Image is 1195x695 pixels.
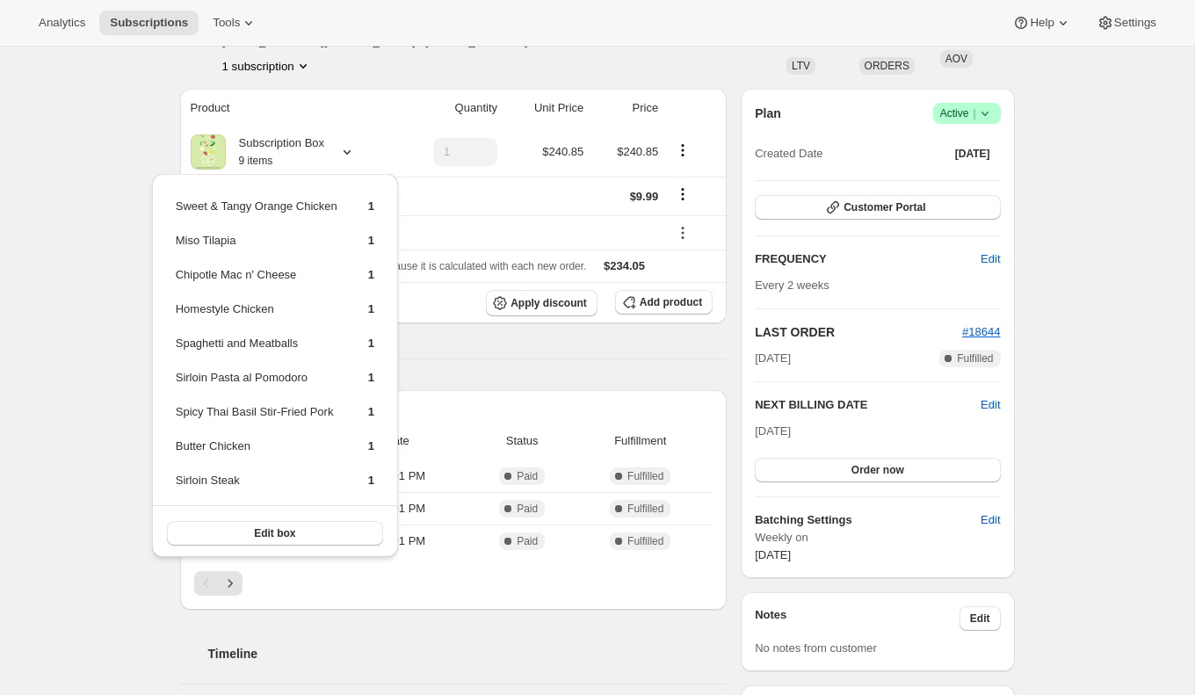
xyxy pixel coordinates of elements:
[99,11,199,35] button: Subscriptions
[755,641,877,655] span: No notes from customer
[208,645,728,662] h2: Timeline
[28,11,96,35] button: Analytics
[368,337,374,350] span: 1
[669,185,697,204] button: Shipping actions
[955,147,990,161] span: [DATE]
[792,60,810,72] span: LTV
[175,300,338,332] td: Homestyle Chicken
[368,302,374,315] span: 1
[755,250,981,268] h2: FREQUENCY
[175,197,338,229] td: Sweet & Tangy Orange Chicken
[973,106,975,120] span: |
[368,199,374,213] span: 1
[755,279,829,292] span: Every 2 weeks
[239,155,273,167] small: 9 items
[617,145,658,158] span: $240.85
[755,529,1000,547] span: Weekly on
[175,437,338,469] td: Butter Chicken
[503,89,589,127] th: Unit Price
[110,16,188,30] span: Subscriptions
[222,57,312,75] button: Product actions
[517,534,538,548] span: Paid
[254,526,295,540] span: Edit box
[194,404,713,422] h2: Payment attempts
[755,323,962,341] h2: LAST ORDER
[1002,11,1082,35] button: Help
[755,105,781,122] h2: Plan
[175,368,338,401] td: Sirloin Pasta al Pomodoro
[627,469,663,483] span: Fulfilled
[542,145,583,158] span: $240.85
[755,606,960,631] h3: Notes
[755,511,981,529] h6: Batching Settings
[865,60,909,72] span: ORDERS
[517,469,538,483] span: Paid
[960,606,1001,631] button: Edit
[627,502,663,516] span: Fulfilled
[486,290,597,316] button: Apply discount
[368,405,374,418] span: 1
[627,534,663,548] span: Fulfilled
[368,234,374,247] span: 1
[368,439,374,452] span: 1
[755,458,1000,482] button: Order now
[755,350,791,367] span: [DATE]
[194,571,713,596] nav: Pagination
[175,231,338,264] td: Miso Tilapia
[755,396,981,414] h2: NEXT BILLING DATE
[191,134,226,170] img: product img
[970,506,1010,534] button: Edit
[517,502,538,516] span: Paid
[669,141,697,160] button: Product actions
[175,334,338,366] td: Spaghetti and Meatballs
[755,424,791,438] span: [DATE]
[226,134,325,170] div: Subscription Box
[1086,11,1167,35] button: Settings
[368,371,374,384] span: 1
[604,259,645,272] span: $234.05
[175,265,338,298] td: Chipotle Mac n' Cheese
[476,432,568,450] span: Status
[945,53,967,65] span: AOV
[175,471,338,503] td: Sirloin Steak
[218,571,243,596] button: Next
[981,250,1000,268] span: Edit
[940,105,994,122] span: Active
[962,325,1000,338] a: #18644
[191,224,659,242] div: box-discount-57OJNG
[981,511,1000,529] span: Edit
[615,290,713,315] button: Add product
[755,195,1000,220] button: Customer Portal
[970,245,1010,273] button: Edit
[167,521,383,546] button: Edit box
[1030,16,1054,30] span: Help
[981,396,1000,414] button: Edit
[844,200,925,214] span: Customer Portal
[945,141,1001,166] button: [DATE]
[180,89,395,127] th: Product
[630,190,659,203] span: $9.99
[213,16,240,30] span: Tools
[578,432,702,450] span: Fulfillment
[202,11,268,35] button: Tools
[368,474,374,487] span: 1
[1114,16,1156,30] span: Settings
[962,323,1000,341] button: #18644
[970,612,990,626] span: Edit
[957,351,993,366] span: Fulfilled
[175,402,338,435] td: Spicy Thai Basil Stir-Fried Pork
[851,463,904,477] span: Order now
[511,296,587,310] span: Apply discount
[640,295,702,309] span: Add product
[395,89,503,127] th: Quantity
[368,268,374,281] span: 1
[39,16,85,30] span: Analytics
[589,89,663,127] th: Price
[755,145,822,163] span: Created Date
[755,548,791,561] span: [DATE]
